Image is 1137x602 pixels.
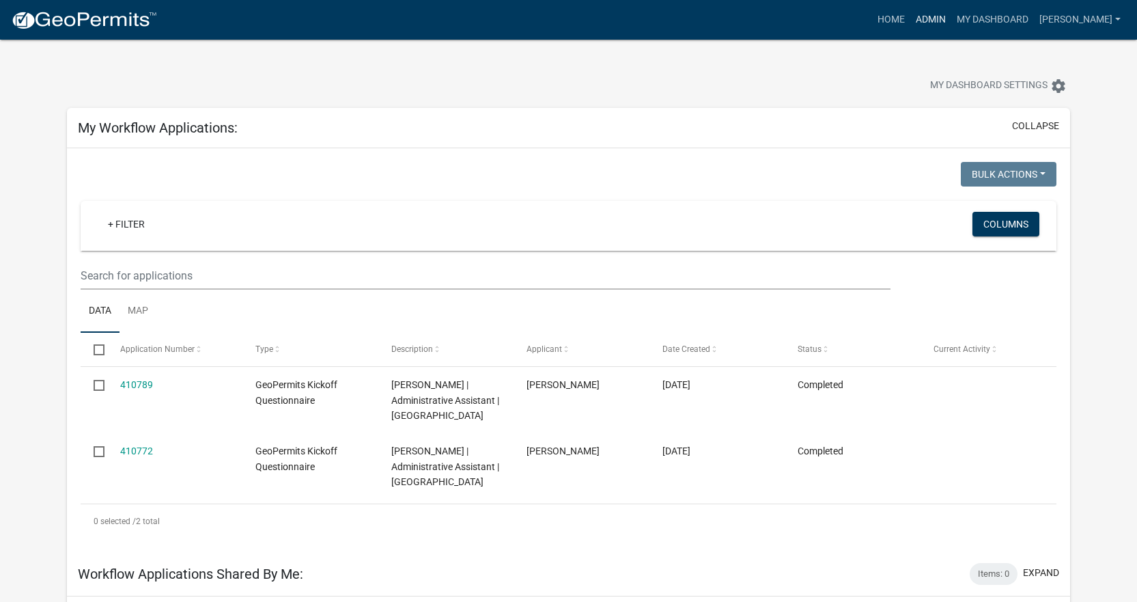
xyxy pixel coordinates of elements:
a: 410772 [120,446,153,456]
span: GeoPermits Kickoff Questionnaire [255,379,337,406]
span: Completed [798,379,843,390]
span: Status [798,344,822,354]
span: Annie Nugent [527,446,600,456]
button: Bulk Actions [961,162,1056,187]
span: 04/24/2025 [662,379,690,390]
span: Annie Nugent [527,379,600,390]
datatable-header-cell: Status [785,333,921,366]
datatable-header-cell: Date Created [649,333,785,366]
datatable-header-cell: Description [378,333,514,366]
a: Data [81,290,120,333]
div: collapse [67,148,1070,552]
span: Type [255,344,273,354]
h5: Workflow Applications Shared By Me: [78,566,303,582]
a: Map [120,290,156,333]
datatable-header-cell: Type [242,333,378,366]
button: My Dashboard Settingssettings [919,72,1078,99]
span: Annie Nugent | Administrative Assistant | Johnson County Secondary Roads [391,379,499,422]
span: Description [391,344,433,354]
span: 04/24/2025 [662,446,690,456]
i: settings [1050,78,1067,94]
span: Application Number [120,344,195,354]
a: Admin [910,7,951,33]
a: + Filter [97,212,156,236]
datatable-header-cell: Current Activity [921,333,1056,366]
button: Columns [972,212,1039,236]
button: expand [1023,566,1059,580]
a: My Dashboard [951,7,1034,33]
datatable-header-cell: Select [81,333,107,366]
span: Date Created [662,344,710,354]
span: Current Activity [934,344,990,354]
input: Search for applications [81,262,890,290]
div: Items: 0 [970,563,1017,585]
span: Completed [798,446,843,456]
datatable-header-cell: Applicant [514,333,649,366]
a: Home [872,7,910,33]
a: 410789 [120,379,153,390]
button: collapse [1012,119,1059,133]
datatable-header-cell: Application Number [107,333,243,366]
span: GeoPermits Kickoff Questionnaire [255,446,337,472]
span: 0 selected / [94,517,136,526]
span: Applicant [527,344,562,354]
span: My Dashboard Settings [930,78,1048,94]
a: [PERSON_NAME] [1034,7,1126,33]
div: 2 total [81,504,1056,538]
span: Annie Nugent | Administrative Assistant | Johnson County Secondary Roads [391,446,499,488]
h5: My Workflow Applications: [78,120,238,136]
